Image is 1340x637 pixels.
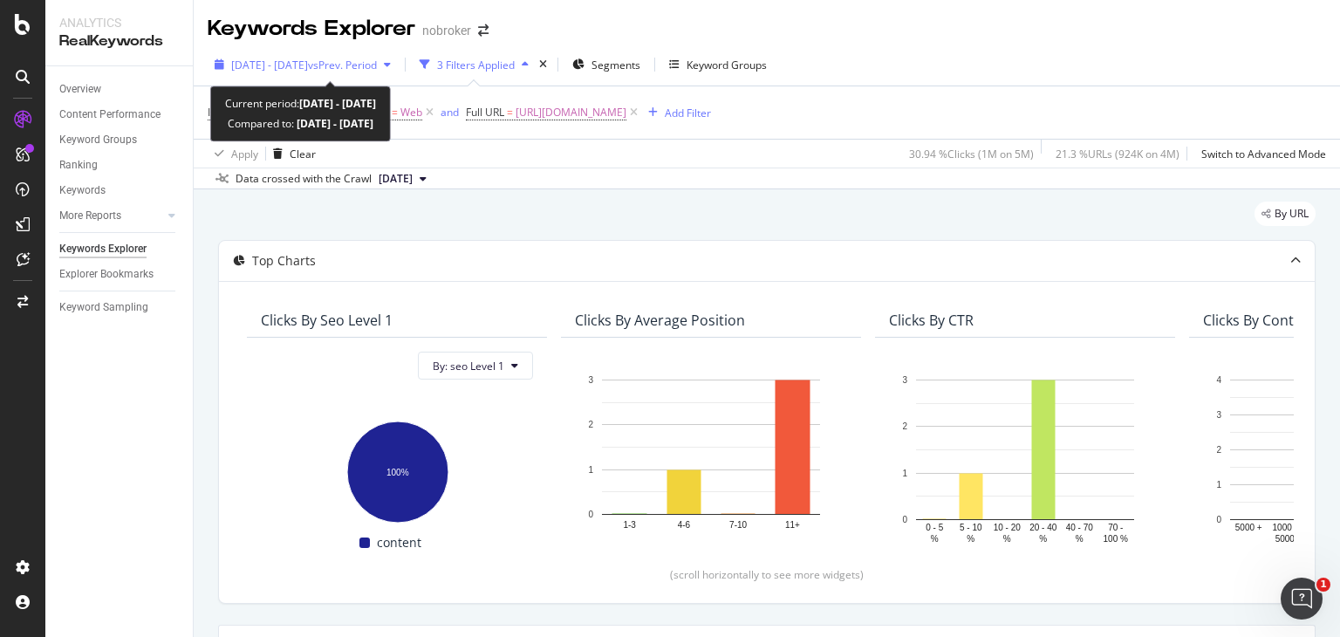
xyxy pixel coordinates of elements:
div: and [441,105,459,120]
text: 10 - 20 [994,523,1022,532]
div: legacy label [1255,202,1316,226]
text: 100% [386,468,409,477]
text: 11+ [785,520,800,530]
text: % [1076,534,1084,544]
text: 4 [1216,375,1221,385]
text: 0 [588,510,593,519]
span: By: seo Level 1 [433,359,504,373]
button: Keyword Groups [662,51,774,79]
text: 4-6 [678,520,691,530]
iframe: Intercom live chat [1281,578,1323,620]
button: and [441,104,459,120]
div: Clicks By Average Position [575,312,745,329]
button: Segments [565,51,647,79]
text: 3 [902,375,907,385]
a: Ranking [59,156,181,175]
div: Ranking [59,156,98,175]
div: Content Performance [59,106,161,124]
div: Apply [231,147,258,161]
div: 3 Filters Applied [437,58,515,72]
text: 2 [1216,445,1221,455]
span: Is Branded [208,105,260,120]
button: Add Filter [641,102,711,123]
span: Full URL [466,105,504,120]
div: (scroll horizontally to see more widgets) [240,567,1294,582]
div: Keywords Explorer [208,14,415,44]
text: 1 [1216,480,1221,490]
a: Keyword Sampling [59,298,181,317]
b: [DATE] - [DATE] [294,116,373,131]
text: 100 % [1104,534,1128,544]
span: 2025 Mar. 3rd [379,171,413,187]
text: 40 - 70 [1066,523,1094,532]
text: 0 [1216,515,1221,524]
div: More Reports [59,207,121,225]
text: 5 - 10 [960,523,982,532]
a: Keyword Groups [59,131,181,149]
text: 1 [902,469,907,478]
div: Clear [290,147,316,161]
span: By URL [1275,209,1309,219]
text: 7-10 [729,520,747,530]
div: Clicks By seo Level 1 [261,312,393,329]
text: 1 [588,465,593,475]
a: Explorer Bookmarks [59,265,181,284]
div: nobroker [422,22,471,39]
text: 5000 + [1235,523,1262,532]
a: More Reports [59,207,163,225]
div: Keyword Sampling [59,298,148,317]
text: 20 - 40 [1029,523,1057,532]
a: Keywords Explorer [59,240,181,258]
text: 70 - [1108,523,1123,532]
text: % [1039,534,1047,544]
svg: A chart. [261,413,533,525]
button: [DATE] - [DATE]vsPrev. Period [208,51,398,79]
div: Analytics [59,14,179,31]
div: RealKeywords [59,31,179,51]
a: Overview [59,80,181,99]
text: 5000 [1275,534,1296,544]
div: arrow-right-arrow-left [478,24,489,37]
svg: A chart. [575,371,847,540]
button: Switch to Advanced Mode [1194,140,1326,168]
span: = [507,105,513,120]
span: content [377,532,421,553]
div: Compared to: [228,113,373,134]
button: Clear [266,140,316,168]
div: Keywords [59,182,106,200]
a: Keywords [59,182,181,200]
button: By: seo Level 1 [418,352,533,380]
svg: A chart. [889,371,1161,546]
span: 1 [1316,578,1330,592]
div: Switch to Advanced Mode [1201,147,1326,161]
div: 21.3 % URLs ( 924K on 4M ) [1056,147,1179,161]
text: % [931,534,939,544]
div: 30.94 % Clicks ( 1M on 5M ) [909,147,1034,161]
text: % [967,534,974,544]
text: 0 [902,515,907,524]
div: Explorer Bookmarks [59,265,154,284]
div: Top Charts [252,252,316,270]
span: Segments [591,58,640,72]
text: 0 - 5 [926,523,943,532]
a: Content Performance [59,106,181,124]
div: Keywords Explorer [59,240,147,258]
span: [DATE] - [DATE] [231,58,308,72]
text: 1-3 [623,520,636,530]
span: Web [400,100,422,125]
div: Keyword Groups [59,131,137,149]
text: 3 [588,375,593,385]
div: Clicks By CTR [889,312,974,329]
span: vs Prev. Period [308,58,377,72]
div: Keyword Groups [687,58,767,72]
div: Add Filter [665,106,711,120]
div: Current period: [225,93,376,113]
button: [DATE] [372,168,434,189]
text: 3 [1216,410,1221,420]
div: times [536,56,550,73]
text: 2 [588,421,593,430]
div: Data crossed with the Crawl [236,171,372,187]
